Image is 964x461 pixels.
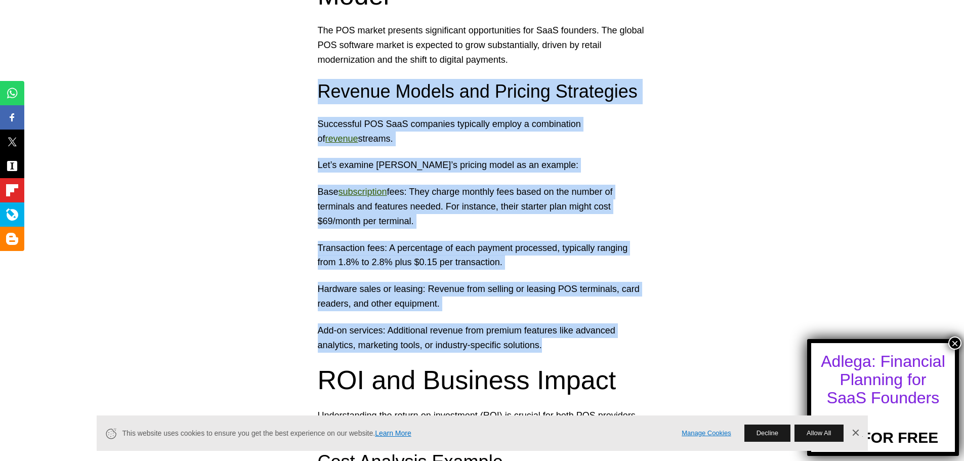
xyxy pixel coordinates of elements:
p: Successful POS SaaS companies typically employ a combination of streams. [318,117,647,146]
a: revenue [325,134,358,144]
h3: Revenue Models and Pricing Strategies [318,79,647,104]
p: Transaction fees: A percentage of each payment processed, typically ranging from 1.8% to 2.8% plu... [318,241,647,270]
p: Base fees: They charge monthly fees based on the number of terminals and features needed. For ins... [318,185,647,228]
svg: Cookie Icon [105,427,117,440]
p: Hardware sales or leasing: Revenue from selling or leasing POS terminals, card readers, and other... [318,282,647,311]
a: Dismiss Banner [848,426,863,441]
p: Add-on services: Additional revenue from premium features like advanced analytics, marketing tool... [318,323,647,353]
a: subscription [339,187,387,197]
p: Let’s examine [PERSON_NAME]’s pricing model as an example: [318,158,647,173]
a: TRY FOR FREE [828,412,938,446]
button: Allow All [794,425,843,442]
div: Adlega: Financial Planning for SaaS Founders [820,352,946,407]
p: Understanding the return on investment (ROI) is crucial for both POS providers and their customer... [318,408,647,438]
a: Learn More [375,429,411,437]
button: Decline [744,425,790,442]
h2: ROI and Business Impact [318,364,647,396]
p: The POS market presents significant opportunities for SaaS founders. The global POS software mark... [318,23,647,67]
button: Close [948,337,961,350]
a: Manage Cookies [682,428,731,439]
span: This website uses cookies to ensure you get the best experience on our website. [122,428,668,439]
